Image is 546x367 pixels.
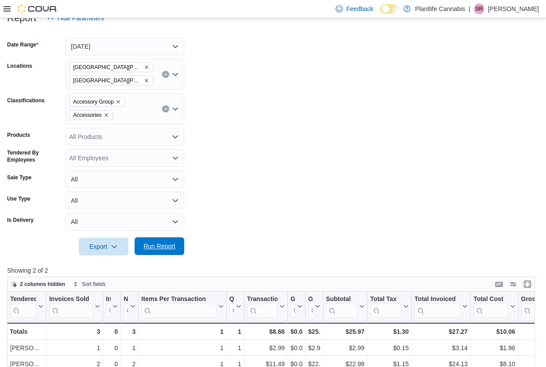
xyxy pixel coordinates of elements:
[473,295,515,318] button: Total Cost
[488,4,539,14] p: [PERSON_NAME]
[476,4,483,14] span: SR
[10,295,43,318] button: Tendered Employee
[172,155,179,162] button: Open list of options
[58,14,104,23] span: Hide Parameters
[135,237,184,255] button: Run Report
[326,343,364,354] div: $2.99
[7,149,62,163] label: Tendered By Employees
[229,295,241,318] button: Qty Per Transaction
[124,295,128,304] div: Net Sold
[116,99,121,104] button: Remove Accessory Group from selection in this group
[69,97,125,107] span: Accessory Group
[229,295,234,318] div: Qty Per Transaction
[144,65,149,70] button: Remove Fort McMurray - Eagle Ridge from selection in this group
[7,41,39,48] label: Date Range
[73,111,102,120] span: Accessories
[73,76,142,85] span: [GEOGRAPHIC_DATA][PERSON_NAME][GEOGRAPHIC_DATA]
[370,295,402,318] div: Total Tax
[49,295,100,318] button: Invoices Sold
[494,279,504,290] button: Keyboard shortcuts
[247,295,278,304] div: Transaction Average
[7,97,45,104] label: Classifications
[7,216,34,224] label: Is Delivery
[247,343,285,354] div: $2.99
[346,4,373,13] span: Feedback
[69,76,153,85] span: Fort McMurray - Stoney Creek
[10,295,36,318] div: Tendered Employee
[73,97,114,106] span: Accessory Group
[8,279,69,290] button: 2 columns hidden
[7,195,30,202] label: Use Type
[229,326,241,337] div: 1
[414,295,461,318] div: Total Invoiced
[124,326,136,337] div: 3
[43,9,108,27] button: Hide Parameters
[474,4,484,14] div: Skyler Rowsell
[172,71,179,78] button: Open list of options
[7,13,36,23] h3: Report
[49,326,100,337] div: 3
[124,295,136,318] button: Net Sold
[141,326,224,337] div: 1
[79,238,128,255] button: Export
[143,242,175,251] span: Run Report
[106,295,118,318] button: Invoices Ref
[415,4,465,14] p: Plantlife Cannabis
[66,213,184,231] button: All
[473,326,515,337] div: $10.06
[326,295,364,318] button: Subtotal
[49,343,100,354] div: 1
[414,295,468,318] button: Total Invoiced
[308,343,320,354] div: $2.99
[308,295,313,318] div: Gross Sales
[141,295,217,304] div: Items Per Transaction
[247,326,285,337] div: $8.66
[73,63,142,72] span: [GEOGRAPHIC_DATA][PERSON_NAME] - [GEOGRAPHIC_DATA]
[106,343,118,354] div: 0
[172,105,179,112] button: Open list of options
[7,266,540,275] p: Showing 2 of 2
[106,326,118,337] div: 0
[141,343,224,354] div: 1
[290,295,302,318] button: Gift Cards
[70,279,109,290] button: Sort fields
[10,343,43,354] div: [PERSON_NAME]
[69,62,153,72] span: Fort McMurray - Eagle Ridge
[18,4,58,13] img: Cova
[82,281,105,288] span: Sort fields
[124,343,136,354] div: 1
[10,295,36,304] div: Tendered Employee
[10,326,43,337] div: Totals
[370,295,409,318] button: Total Tax
[308,295,320,318] button: Gross Sales
[49,295,93,304] div: Invoices Sold
[162,105,169,112] button: Clear input
[49,295,93,318] div: Invoices Sold
[247,295,278,318] div: Transaction Average
[308,295,313,304] div: Gross Sales
[370,326,409,337] div: $1.30
[290,326,302,337] div: $0.00
[172,133,179,140] button: Open list of options
[469,4,470,14] p: |
[290,295,295,318] div: Gift Card Sales
[326,295,357,304] div: Subtotal
[370,295,402,304] div: Total Tax
[141,295,224,318] button: Items Per Transaction
[20,281,65,288] span: 2 columns hidden
[522,279,533,290] button: Enter fullscreen
[84,238,123,255] span: Export
[106,295,111,304] div: Invoices Ref
[290,343,302,354] div: $0.00
[414,343,468,354] div: $3.14
[144,78,149,83] button: Remove Fort McMurray - Stoney Creek from selection in this group
[7,131,30,139] label: Products
[326,295,357,318] div: Subtotal
[414,326,468,337] div: $27.27
[66,192,184,209] button: All
[308,326,320,337] div: $25.97
[229,343,241,354] div: 1
[124,295,128,318] div: Net Sold
[473,343,515,354] div: $1.96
